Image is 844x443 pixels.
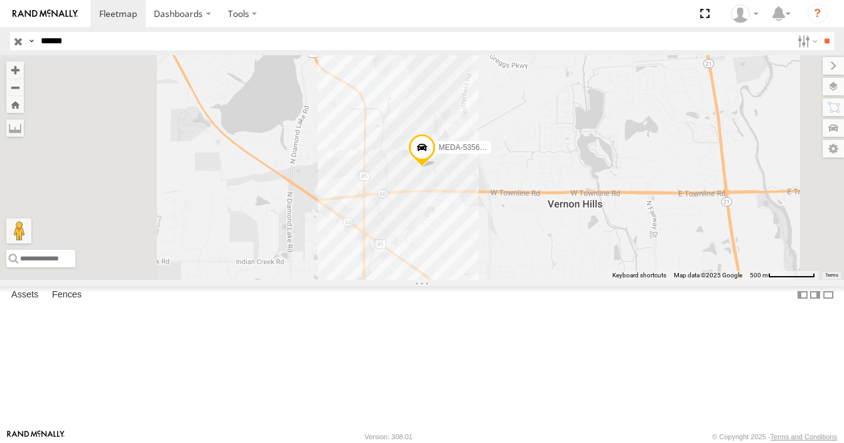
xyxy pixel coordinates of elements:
a: Terms and Conditions [771,433,837,440]
label: Fences [46,287,88,304]
label: Measure [6,119,24,137]
div: Version: 308.01 [365,433,413,440]
a: Terms (opens in new tab) [825,272,838,277]
label: Search Filter Options [793,32,820,50]
img: rand-logo.svg [13,9,78,18]
a: Visit our Website [7,430,65,443]
button: Zoom in [6,61,24,78]
label: Assets [5,287,45,304]
label: Hide Summary Table [822,286,835,304]
span: Map data ©2025 Google [674,272,742,279]
button: Zoom Home [6,96,24,113]
i: ? [808,4,828,24]
button: Keyboard shortcuts [612,271,666,280]
button: Zoom out [6,78,24,96]
button: Drag Pegman onto the map to open Street View [6,218,31,243]
label: Map Settings [823,140,844,157]
div: © Copyright 2025 - [712,433,837,440]
span: MEDA-535609-Swing [438,143,511,152]
label: Search Query [26,32,36,50]
div: Bradley Willard [727,4,763,23]
label: Dock Summary Table to the Right [809,286,821,304]
label: Dock Summary Table to the Left [796,286,809,304]
span: 500 m [750,272,768,279]
button: Map Scale: 500 m per 71 pixels [746,271,819,280]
